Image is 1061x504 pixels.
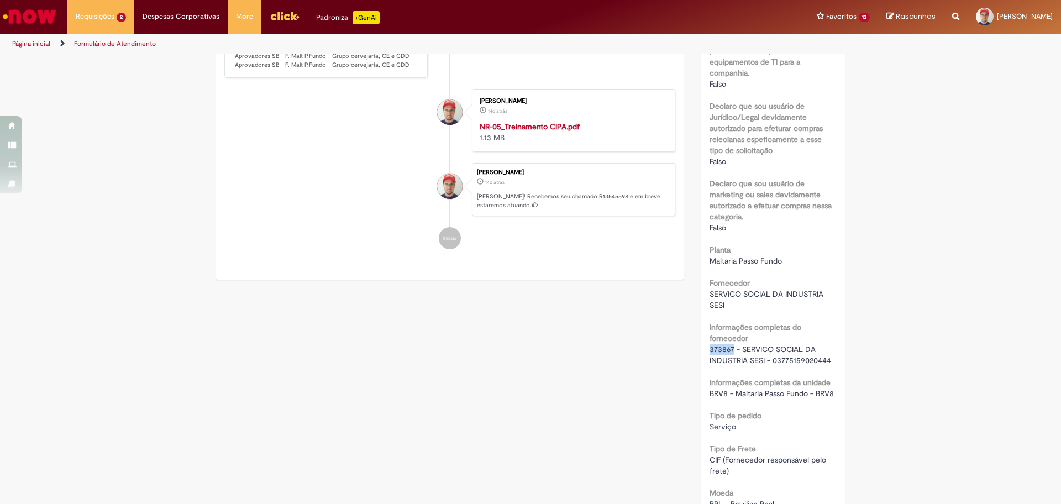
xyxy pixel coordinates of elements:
span: Falso [710,223,726,233]
b: Fornecedor [710,278,750,288]
ul: Trilhas de página [8,34,699,54]
span: 2 [117,13,126,22]
img: ServiceNow [1,6,58,28]
span: 14d atrás [488,108,507,114]
span: Requisições [76,11,114,22]
a: Formulário de Atendimento [74,39,156,48]
b: Declaro que eu sou usuário de TechOPs devidamente autorizado para efetuar compras de equipamentos... [710,24,826,78]
span: 13 [859,13,870,22]
span: [PERSON_NAME] [997,12,1053,21]
time: 18/09/2025 07:54:31 [485,179,505,186]
li: Maickson De Oliveira [224,163,675,216]
b: Informações completas da unidade [710,377,831,387]
a: Página inicial [12,39,50,48]
b: Declaro que sou usuário de Jurídico/Legal devidamente autorizado para efeturar compras relecianas... [710,101,823,155]
a: Rascunhos [886,12,936,22]
span: 14d atrás [485,179,505,186]
span: Rascunhos [896,11,936,22]
span: Serviço [710,422,736,432]
b: Moeda [710,488,733,498]
img: click_logo_yellow_360x200.png [270,8,300,24]
b: Tipo de Frete [710,444,756,454]
span: CIF (Fornecedor responsável pelo frete) [710,455,828,476]
span: Maltaria Passo Fundo [710,256,782,266]
b: Informações completas do fornecedor [710,322,801,343]
span: 373867 - SERVICO SOCIAL DA INDUSTRIA SESI - 03775159020444 [710,344,831,365]
a: NR-05_Treinamento CIPA.pdf [480,122,580,132]
b: Tipo de pedido [710,411,761,421]
b: Planta [710,245,731,255]
span: SERVICO SOCIAL DA INDUSTRIA SESI [710,289,826,310]
b: Declaro que sou usuário de marketing ou sales devidamente autorizado a efetuar compras nessa cate... [710,179,832,222]
div: Maickson De Oliveira [437,174,463,199]
div: 1.13 MB [480,121,664,143]
div: Maickson De Oliveira [437,99,463,125]
span: BRV8 - Maltaria Passo Fundo - BRV8 [710,389,834,398]
div: [PERSON_NAME] [480,98,664,104]
span: More [236,11,253,22]
time: 18/09/2025 07:53:36 [488,108,507,114]
p: O grupo aprovador disponível para esse incidente é: Aprovadores SB - F. Malt P.Fundo - Grupo cerv... [235,43,419,69]
div: Padroniza [316,11,380,24]
p: +GenAi [353,11,380,24]
div: [PERSON_NAME] [477,169,669,176]
p: [PERSON_NAME]! Recebemos seu chamado R13545598 e em breve estaremos atuando. [477,192,669,209]
span: Despesas Corporativas [143,11,219,22]
span: Favoritos [826,11,857,22]
span: Falso [710,156,726,166]
span: Falso [710,79,726,89]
